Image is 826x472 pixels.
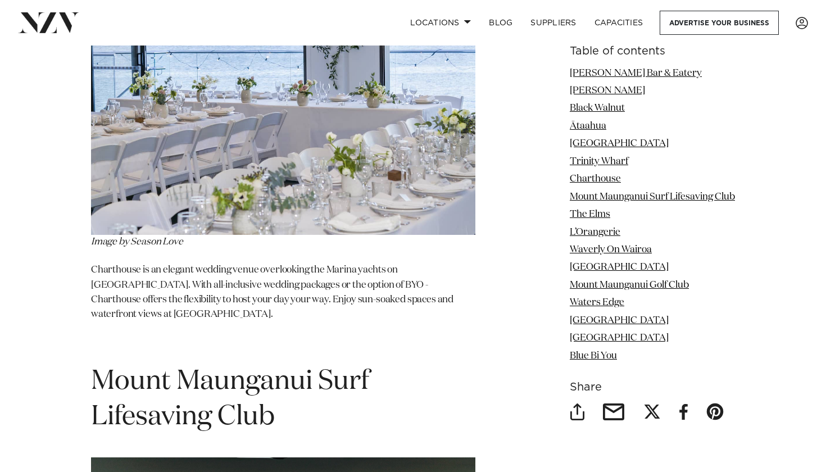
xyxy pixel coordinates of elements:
[570,334,669,343] a: [GEOGRAPHIC_DATA]
[570,316,669,325] a: [GEOGRAPHIC_DATA]
[570,228,620,237] a: L’Orangerie
[570,157,628,166] a: Trinity Wharf
[570,46,735,57] h6: Table of contents
[480,11,521,35] a: BLOG
[570,382,735,393] h6: Share
[521,11,585,35] a: SUPPLIERS
[91,364,475,435] h1: Mount Maunganui Surf Lifesaving Club
[570,280,689,290] a: Mount Maunganui Golf Club
[586,11,652,35] a: Capacities
[91,237,183,247] em: Image by Season Love
[570,192,735,202] a: Mount Maunganui Surf Lifesaving Club
[18,12,79,33] img: nzv-logo.png
[570,121,606,131] a: Ātaahua
[91,263,475,322] p: Charthouse is an elegant wedding venue overlooking the Marina yachts on [GEOGRAPHIC_DATA]. With a...
[570,210,610,220] a: The Elms
[401,11,480,35] a: Locations
[570,245,652,255] a: Waverly On Wairoa
[660,11,779,35] a: Advertise your business
[570,139,669,149] a: [GEOGRAPHIC_DATA]
[570,104,625,114] a: Black Walnut
[570,351,617,361] a: Blue Bi You
[570,263,669,273] a: [GEOGRAPHIC_DATA]
[570,175,621,184] a: Charthouse
[570,298,624,308] a: Waters Edge
[570,86,645,96] a: [PERSON_NAME]
[570,69,702,78] a: [PERSON_NAME] Bar & Eatery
